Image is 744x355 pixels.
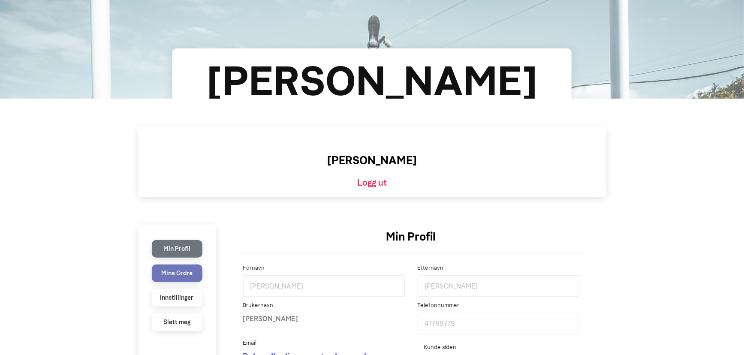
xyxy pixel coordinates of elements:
input: Stojanovic [418,275,579,297]
li: Innstillinger [152,289,202,307]
input: 47789779 [418,313,579,334]
li: Mine Ordre [152,265,202,282]
p: [PERSON_NAME] [243,313,405,325]
label: Email [243,339,257,347]
h1: Min Profil [237,229,586,245]
input: Marko [243,275,405,297]
label: Fornavn [243,264,265,272]
label: Telefonnummer [418,301,460,310]
div: [PERSON_NAME] [200,51,544,112]
li: Min Profil [152,240,202,258]
li: Slett meg [152,313,202,331]
label: Kunde siden [424,343,457,352]
label: Brukernavn [243,301,274,310]
a: Logg ut [357,177,387,188]
h1: [PERSON_NAME] [327,152,417,169]
label: Etternavn [418,264,444,272]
